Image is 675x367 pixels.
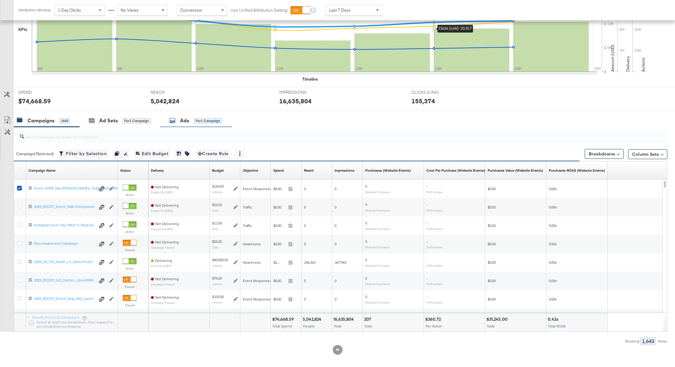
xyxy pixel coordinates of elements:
div: Spend [273,168,284,173]
a: The maximum amount you're willing to spend on your ads, on average each day or over the lifetime ... [212,168,224,173]
span: 0 [304,186,306,191]
span: Per Action [426,324,442,328]
a: Reflects the ability of your Ad Campaign to achieve delivery based on ad states, schedule and bud... [151,168,164,173]
span: SPEND [18,90,64,95]
div: $74,668.59 [18,97,51,105]
div: $150.00 [212,184,224,189]
span: Not Delivering [155,185,179,189]
span: Event Responses [243,278,272,283]
div: $75.00 [212,276,222,281]
span: Traffic [243,223,252,228]
div: Impressions [335,168,354,173]
div: 2025_BOOST_Event_Taraj...402_Laurel [34,296,95,301]
div: Objective [243,168,258,173]
span: Total [334,324,341,328]
div: Rows [658,339,667,343]
span: 0 [365,294,367,299]
span: Awareness [243,260,261,265]
span: Event Responses [243,186,272,191]
span: 0 [304,223,306,228]
span: Filter by Selection [60,150,107,158]
a: 2025_SA_TW_Reach_Lo...DestinFLGO [34,259,95,266]
a: Shows the current state of your Ad Campaign. [120,168,131,173]
a: Your campaign's objective. [243,168,258,173]
sub: Per Purchase [426,245,443,249]
span: $0.00 [273,186,286,191]
a: Instagram post: Hey West H...Stop by... [34,223,95,229]
div: Purchases (Website Events) [365,168,411,173]
sub: Website Purchases [365,208,390,212]
label: Paused [123,248,137,252]
div: 5,042,824 [303,316,323,322]
span: Conversion [180,7,202,13]
a: The number of people your ad was served to. [304,168,314,173]
span: - [426,221,428,225]
span: Awareness [243,242,261,246]
a: The number of times your ad was served. On mobile apps an ad is counted as served the first time ... [335,168,354,173]
sub: Campaign Paused [151,283,179,286]
span: $0.00 [488,186,496,191]
span: $0.00 [488,223,496,228]
div: Event: WWE Star [PERSON_NAME]...r Edge, [GEOGRAPHIC_DATA] [34,186,95,191]
div: 2025_BOOST_GO_Destin..._store#943 [34,278,95,283]
span: 0.00x [549,186,557,191]
span: - [426,239,428,244]
div: $22.22 [212,202,222,207]
span: 0 [365,184,367,189]
span: IMPRESSIONS [279,90,325,95]
span: Total [487,324,494,328]
sub: Website Purchases [365,245,390,249]
span: $0.00 [488,297,496,301]
span: 0 [335,297,336,301]
span: 0.00x [549,260,557,265]
span: $0.00 [488,205,496,209]
span: $0.00 [488,242,496,246]
button: Breakdowns [585,149,624,159]
label: Paused [123,303,137,307]
sub: Lifetime [212,300,222,304]
div: Instagram post: Hey West H...Stop by... [34,223,95,227]
div: 16,635,804 [279,97,312,105]
div: Purchases ROAS (Website Events) [549,168,605,173]
div: Attribution Window: [18,8,51,12]
a: The total value of the purchase actions tracked by your Custom Audience pixel on your website aft... [488,168,543,173]
span: 0 [304,242,306,246]
div: Campaign ( 1 Selected) [16,151,54,157]
span: 0 [365,258,367,262]
button: Column Sets [628,149,667,159]
label: Use Unified Attribution Setting: [231,7,288,13]
a: New Awareness Campaign [34,241,95,247]
span: Delivering [155,258,172,263]
span: - [426,294,428,299]
button: Filter by Selection [58,149,108,159]
span: 0 [365,276,367,281]
sub: Per Purchase [426,190,443,194]
sub: ends on [DATE] [151,264,172,268]
span: $0.00 [273,297,286,301]
sub: Lifetime [212,190,222,194]
button: Edit Budget [134,149,170,159]
a: The total amount spent to date. [273,168,284,173]
sub: Website Purchases [365,227,390,231]
a: The average cost for each purchase tracked by your Custom Audience pixel on your website after pe... [426,168,485,173]
sub: Per Purchase [426,227,443,231]
div: 0.42x [548,316,560,322]
span: Total ROAS [548,324,566,328]
span: $0.00 [488,260,496,265]
span: Create Rule [198,150,229,158]
span: - [426,202,428,207]
div: 16,635,804 [333,316,356,322]
div: Status [120,168,131,173]
label: Active [123,211,137,215]
div: KPIs [18,27,27,32]
div: New Awareness Campaign [34,241,95,246]
sub: Daily [212,227,219,231]
div: $31,245.00 [486,316,509,322]
span: Last 7 Days [329,7,351,13]
div: 1643 [59,118,70,124]
span: Edit Budget [136,150,168,158]
sub: Daily [212,208,219,212]
span: 0.00x [549,242,557,246]
span: $0.00 [488,278,496,283]
div: Showing: [624,339,640,343]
